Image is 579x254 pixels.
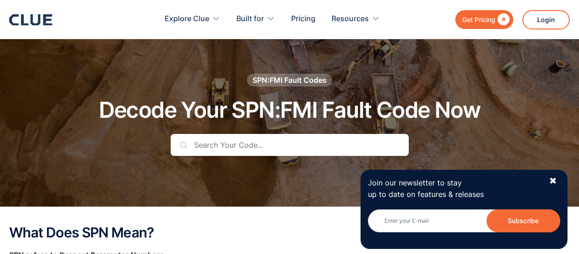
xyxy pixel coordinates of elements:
a: Get Pricing [455,10,513,29]
div: Explore Clue [165,5,209,34]
div: Resources [332,5,369,34]
div: Built for [236,5,275,34]
div: SPN:FMI Fault Codes [252,75,327,85]
input: Search Your Code... [171,134,409,156]
a: Pricing [291,5,315,34]
div: Get Pricing [462,14,495,25]
div:  [495,14,510,25]
div: Built for [236,5,264,34]
p: Join our newsletter to stay up to date on features & releases [368,177,541,200]
h1: Decode Your SPN:FMI Fault Code Now [99,98,481,122]
a: Login [522,10,570,29]
div: ✖ [549,175,557,187]
input: Subscribe [487,209,560,232]
div: Explore Clue [165,5,220,34]
input: Enter your E-mail [368,209,560,232]
div: Resources [332,5,380,34]
form: Newsletter [368,209,560,242]
h2: What Does SPN Mean? [9,225,570,240]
